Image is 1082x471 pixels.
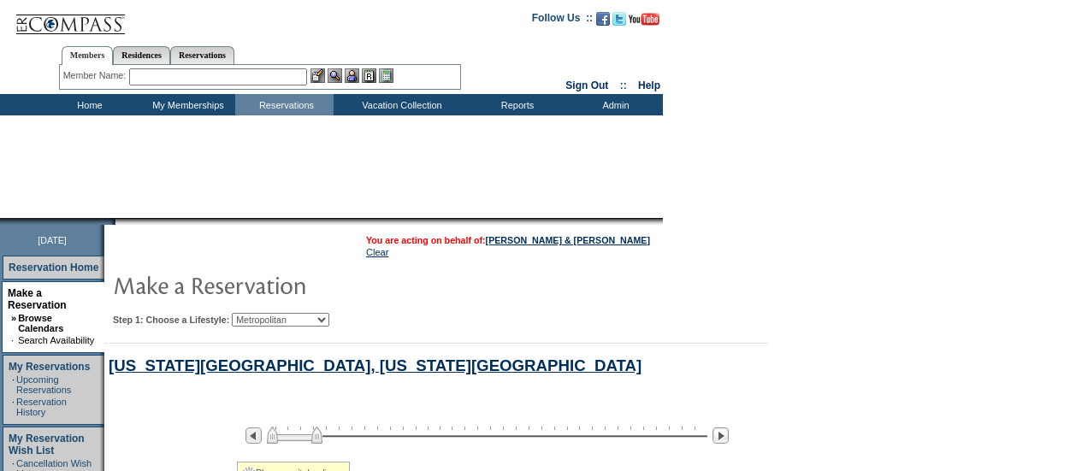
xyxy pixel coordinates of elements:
[310,68,325,83] img: b_edit.gif
[532,10,593,31] td: Follow Us ::
[109,356,642,374] a: [US_STATE][GEOGRAPHIC_DATA], [US_STATE][GEOGRAPHIC_DATA]
[596,17,610,27] a: Become our fan on Facebook
[612,12,626,26] img: Follow us on Twitter
[18,335,94,345] a: Search Availability
[362,68,376,83] img: Reservations
[9,262,98,274] a: Reservation Home
[11,313,16,323] b: »
[328,68,342,83] img: View
[629,17,659,27] a: Subscribe to our YouTube Channel
[334,94,466,115] td: Vacation Collection
[565,79,608,91] a: Sign Out
[245,427,262,444] img: Previous
[9,433,85,456] a: My Reservation Wish List
[366,235,650,245] span: You are acting on behalf of:
[137,94,235,115] td: My Memberships
[16,397,67,417] a: Reservation History
[62,46,114,65] a: Members
[113,46,170,64] a: Residences
[170,46,234,64] a: Reservations
[486,235,650,245] a: [PERSON_NAME] & [PERSON_NAME]
[12,374,15,395] td: ·
[113,315,229,325] b: Step 1: Choose a Lifestyle:
[18,313,63,333] a: Browse Calendars
[113,268,455,302] img: pgTtlMakeReservation.gif
[11,335,16,345] td: ·
[16,374,71,395] a: Upcoming Reservations
[38,94,137,115] td: Home
[8,287,67,311] a: Make a Reservation
[366,247,388,257] a: Clear
[466,94,565,115] td: Reports
[712,427,729,444] img: Next
[629,13,659,26] img: Subscribe to our YouTube Channel
[596,12,610,26] img: Become our fan on Facebook
[9,361,90,373] a: My Reservations
[38,235,67,245] span: [DATE]
[638,79,660,91] a: Help
[345,68,359,83] img: Impersonate
[109,218,115,225] img: promoShadowLeftCorner.gif
[12,397,15,417] td: ·
[379,68,393,83] img: b_calculator.gif
[612,17,626,27] a: Follow us on Twitter
[620,79,627,91] span: ::
[565,94,663,115] td: Admin
[235,94,334,115] td: Reservations
[115,218,117,225] img: blank.gif
[63,68,129,83] div: Member Name:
